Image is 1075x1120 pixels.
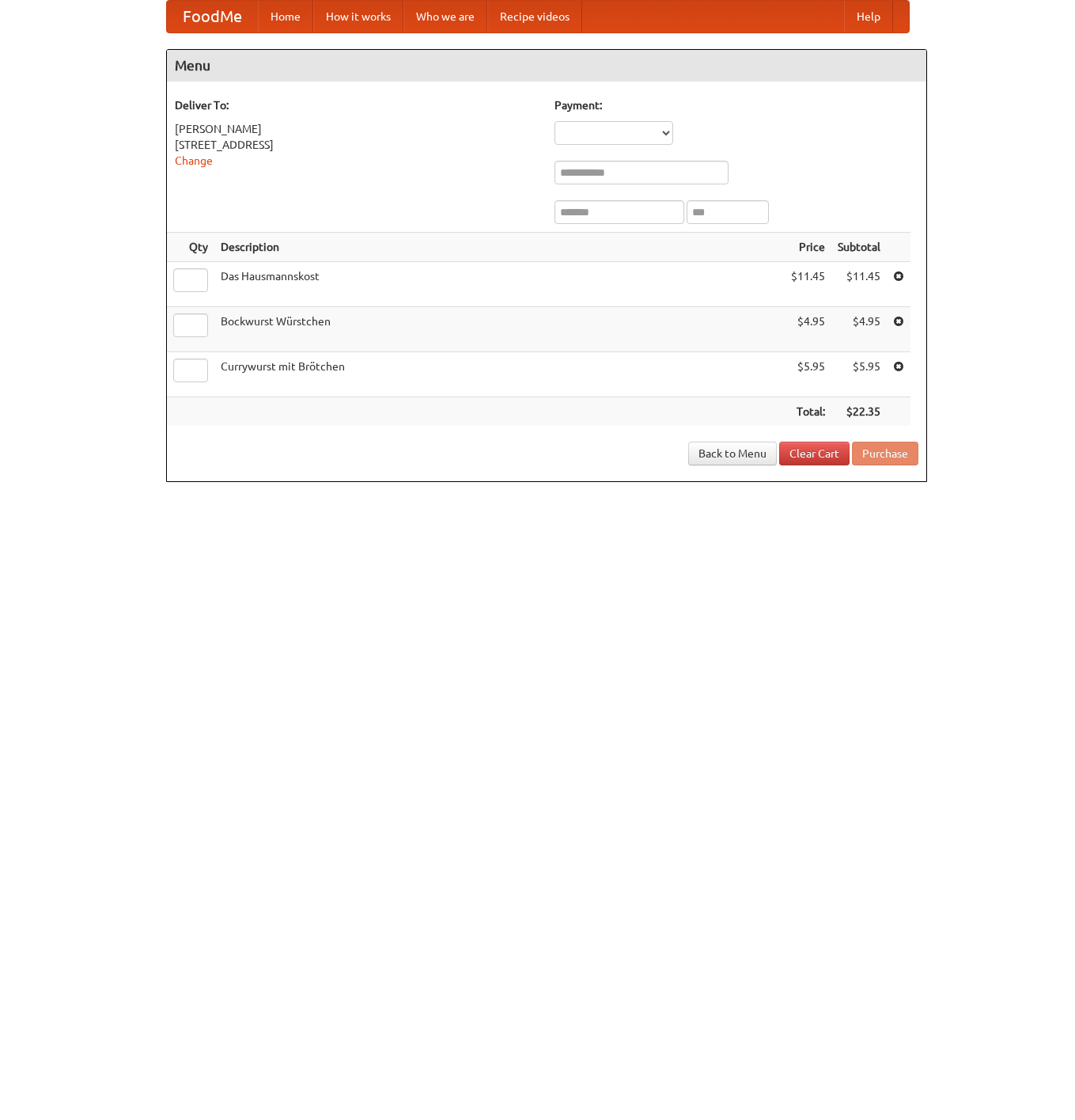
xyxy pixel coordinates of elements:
[175,137,539,153] div: [STREET_ADDRESS]
[167,1,258,32] a: FoodMe
[175,121,539,137] div: [PERSON_NAME]
[214,307,785,352] td: Bockwurst Würstchen
[403,1,487,32] a: Who we are
[555,97,918,113] h5: Payment:
[844,1,893,32] a: Help
[831,397,887,427] th: $22.35
[831,262,887,307] td: $11.45
[175,97,539,113] h5: Deliver To:
[852,442,918,465] button: Purchase
[831,307,887,352] td: $4.95
[831,352,887,397] td: $5.95
[487,1,582,32] a: Recipe videos
[785,233,831,262] th: Price
[214,233,785,262] th: Description
[214,352,785,397] td: Currywurst mit Brötchen
[785,262,831,307] td: $11.45
[313,1,403,32] a: How it works
[258,1,313,32] a: Home
[779,442,850,465] a: Clear Cart
[831,233,887,262] th: Subtotal
[785,307,831,352] td: $4.95
[785,397,831,427] th: Total:
[167,233,214,262] th: Qty
[214,262,785,307] td: Das Hausmannskost
[167,50,926,82] h4: Menu
[785,352,831,397] td: $5.95
[175,154,213,167] a: Change
[688,442,777,465] a: Back to Menu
